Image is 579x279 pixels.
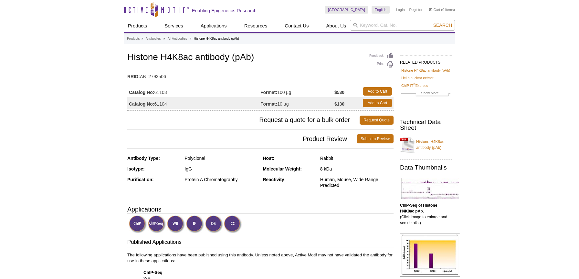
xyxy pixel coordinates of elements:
[224,215,242,233] img: Immunocytochemistry Validated
[197,20,231,32] a: Applications
[194,37,239,40] li: Histone H4K8ac antibody (pAb)
[189,37,191,40] li: »
[360,116,394,125] a: Request Quote
[357,134,394,143] a: Submit a Review
[146,36,161,42] a: Antibodies
[406,6,407,14] li: |
[400,119,452,131] h2: Technical Data Sheet
[127,177,154,182] strong: Purification:
[127,97,260,109] td: 61104
[369,61,394,68] a: Print
[400,135,452,154] a: Histone H4K8ac antibody (pAb)
[431,22,454,28] button: Search
[129,101,154,107] strong: Catalog No:
[429,7,440,12] a: Cart
[400,203,437,213] b: ChIP-Seq of Histone H4K8ac pAb.
[320,177,394,188] div: Human, Mouse, Wide Range Predicted
[127,36,140,42] a: Products
[127,134,357,143] span: Product Review
[401,75,434,81] a: HeLa nuclear extract
[127,204,394,214] h3: Applications
[127,52,394,63] h1: Histone H4K8ac antibody (pAb)
[127,86,260,97] td: 61103
[433,23,452,28] span: Search
[320,155,394,161] div: Rabbit
[409,7,422,12] a: Register
[400,177,460,200] img: Histone H4K8ac antibody (pAb) tested by ChIP-Seq.
[127,238,394,247] h3: Published Applications
[161,20,187,32] a: Services
[413,83,416,86] sup: ®
[363,99,392,107] a: Add to Cart
[127,166,145,171] strong: Isotype:
[124,20,151,32] a: Products
[363,87,392,96] a: Add to Cart
[320,166,394,172] div: 8 kDa
[127,116,360,125] span: Request a quote for a bulk order
[263,166,302,171] strong: Molecular Weight:
[260,89,277,95] strong: Format:
[260,97,334,109] td: 10 µg
[205,215,223,233] img: Dot Blot Validated
[240,20,271,32] a: Resources
[322,20,350,32] a: About Us
[369,52,394,59] a: Feedback
[401,90,450,98] a: Show More
[184,155,258,161] div: Polyclonal
[334,89,344,95] strong: $530
[260,86,334,97] td: 100 µg
[192,8,257,14] h2: Enabling Epigenetics Research
[129,89,154,95] strong: Catalog No:
[127,70,394,80] td: AB_2793506
[325,6,368,14] a: [GEOGRAPHIC_DATA]
[186,215,204,233] img: Immunofluorescence Validated
[129,215,147,233] img: ChIP Validated
[263,177,286,182] strong: Reactivity:
[400,55,452,67] h2: RELATED PRODUCTS
[400,233,460,277] img: Histone H4K8ac antibody (pAb) tested by ChIP.
[167,215,185,233] img: Western Blot Validated
[400,202,452,226] p: (Click image to enlarge and see details.)
[163,37,165,40] li: »
[401,83,428,88] a: ChIP-IT®Express
[141,37,143,40] li: »
[168,36,187,42] a: All Antibodies
[148,215,166,233] img: ChIP-Seq Validated
[334,101,344,107] strong: $130
[184,177,258,182] div: Protein A Chromatography
[400,165,452,170] h2: Data Thumbnails
[429,6,455,14] li: (0 items)
[143,270,163,275] strong: ChIP-Seq
[127,156,160,161] strong: Antibody Type:
[401,67,450,73] a: Histone H4K8ac antibody (pAb)
[260,101,277,107] strong: Format:
[429,8,432,11] img: Your Cart
[184,166,258,172] div: IgG
[372,6,390,14] a: English
[127,74,140,79] strong: RRID:
[263,156,275,161] strong: Host:
[281,20,312,32] a: Contact Us
[396,7,405,12] a: Login
[350,20,455,31] input: Keyword, Cat. No.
